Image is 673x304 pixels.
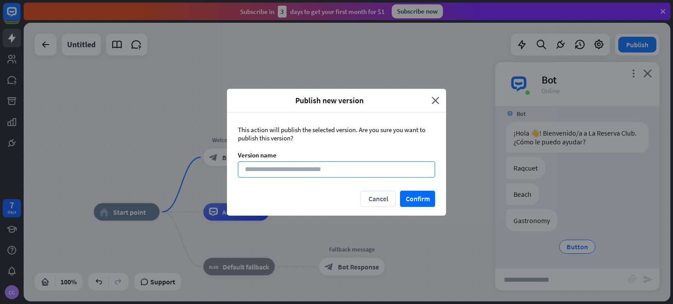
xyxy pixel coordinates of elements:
button: Confirm [400,191,435,207]
i: close [432,95,439,105]
button: Open LiveChat chat widget [7,3,33,30]
span: Publish new version [234,95,425,105]
div: This action will publish the selected version. Are you sure you want to publish this version? [238,126,435,142]
button: Cancel [361,191,396,207]
div: Version name [238,151,435,159]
